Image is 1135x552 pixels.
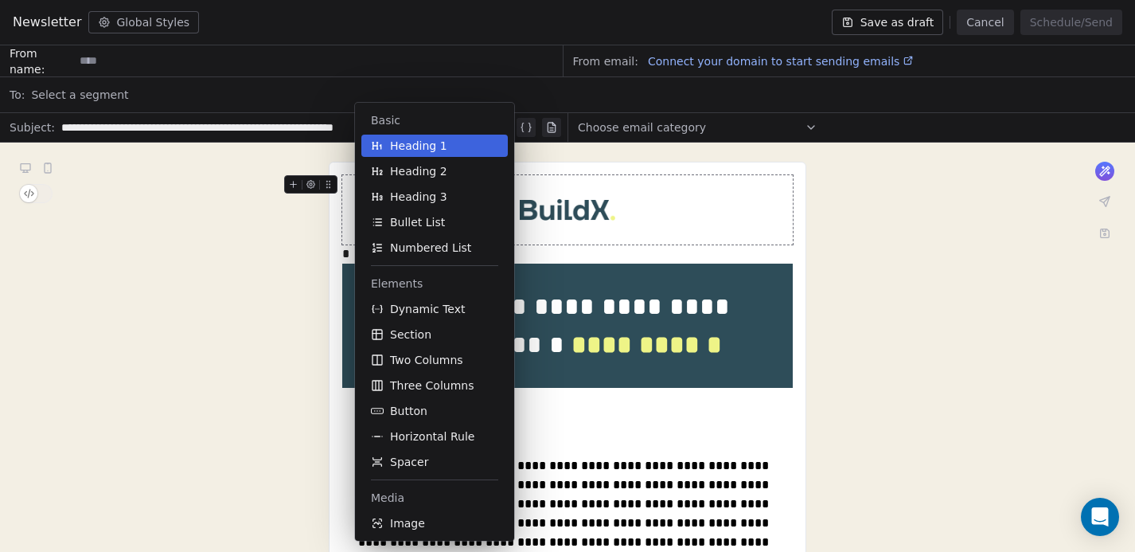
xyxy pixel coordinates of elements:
[361,374,508,397] button: Three Columns
[573,53,638,69] span: From email:
[361,400,508,422] button: Button
[361,160,508,182] button: Heading 2
[13,13,82,32] span: Newsletter
[390,378,474,393] span: Three Columns
[361,451,508,473] button: Spacer
[361,349,508,371] button: Two Columns
[390,163,447,179] span: Heading 2
[361,211,508,233] button: Bullet List
[648,55,899,68] span: Connect your domain to start sending emails
[1020,10,1122,35] button: Schedule/Send
[361,425,508,448] button: Horizontal Rule
[361,323,508,346] button: Section
[390,403,427,419] span: Button
[390,515,425,531] span: Image
[361,237,508,259] button: Numbered List
[390,352,463,368] span: Two Columns
[10,45,73,77] span: From name:
[361,135,508,157] button: Heading 1
[371,490,498,506] span: Media
[390,189,447,205] span: Heading 3
[10,119,55,140] span: Subject:
[578,119,706,135] span: Choose email category
[31,87,128,103] span: Select a segment
[361,298,508,320] button: Dynamic Text
[832,10,944,35] button: Save as draft
[1081,498,1119,536] div: Open Intercom Messenger
[390,214,445,230] span: Bullet List
[390,240,471,256] span: Numbered List
[371,112,498,128] span: Basic
[390,138,447,154] span: Heading 1
[88,11,200,33] button: Global Styles
[371,276,498,292] span: Elements
[390,301,466,317] span: Dynamic Text
[361,512,508,534] button: Image
[957,10,1013,35] button: Cancel
[390,454,428,470] span: Spacer
[642,52,914,71] a: Connect your domain to start sending emails
[390,327,431,343] span: Section
[390,429,474,444] span: Horizontal Rule
[361,186,508,208] button: Heading 3
[10,87,25,103] span: To:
